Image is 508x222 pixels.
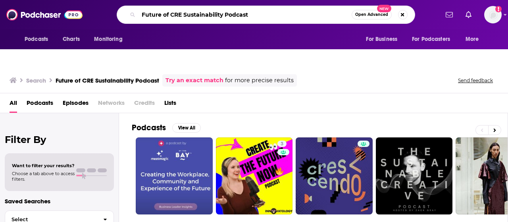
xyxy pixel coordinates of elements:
[281,140,283,148] span: 3
[355,13,388,17] span: Open Advanced
[462,8,475,21] a: Show notifications dropdown
[352,10,392,19] button: Open AdvancedNew
[172,123,201,133] button: View All
[117,6,415,24] div: Search podcasts, credits, & more...
[164,97,176,113] a: Lists
[460,32,489,47] button: open menu
[5,197,114,205] p: Saved Searches
[139,8,352,21] input: Search podcasts, credits, & more...
[56,77,159,84] h3: Future of CRE Sustainability Podcast
[19,32,58,47] button: open menu
[10,97,17,113] a: All
[466,34,479,45] span: More
[98,97,125,113] span: Networks
[63,34,80,45] span: Charts
[443,8,456,21] a: Show notifications dropdown
[484,6,502,23] img: User Profile
[63,97,89,113] a: Episodes
[456,77,495,84] button: Send feedback
[5,217,97,222] span: Select
[484,6,502,23] span: Logged in as LTsub
[26,77,46,84] h3: Search
[25,34,48,45] span: Podcasts
[377,5,391,12] span: New
[360,32,407,47] button: open menu
[58,32,85,47] a: Charts
[366,34,397,45] span: For Business
[12,171,75,182] span: Choose a tab above to access filters.
[94,34,122,45] span: Monitoring
[277,141,287,147] a: 3
[216,137,293,214] a: 3
[412,34,450,45] span: For Podcasters
[6,7,83,22] img: Podchaser - Follow, Share and Rate Podcasts
[12,163,75,168] span: Want to filter your results?
[27,97,53,113] a: Podcasts
[165,76,223,85] a: Try an exact match
[89,32,133,47] button: open menu
[225,76,294,85] span: for more precise results
[5,134,114,145] h2: Filter By
[495,6,502,12] svg: Add a profile image
[407,32,462,47] button: open menu
[132,123,166,133] h2: Podcasts
[134,97,155,113] span: Credits
[132,123,201,133] a: PodcastsView All
[484,6,502,23] button: Show profile menu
